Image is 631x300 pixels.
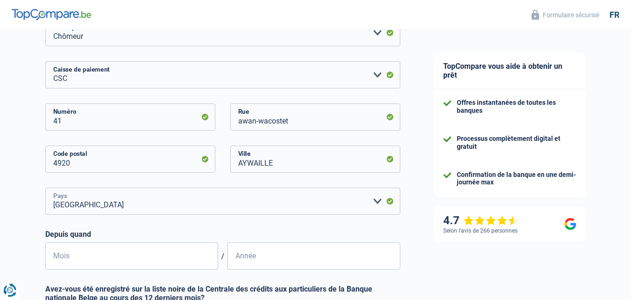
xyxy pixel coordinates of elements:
[526,7,605,22] button: Formulaire sécurisé
[457,135,576,151] div: Processus complètement digital et gratuit
[443,214,518,227] div: 4.7
[12,9,91,20] img: TopCompare Logo
[457,171,576,187] div: Confirmation de la banque en une demi-journée max
[45,242,218,270] input: MM
[443,227,518,234] div: Selon l’avis de 266 personnes
[45,230,400,239] label: Depuis quand
[434,52,586,89] div: TopCompare vous aide à obtenir un prêt
[218,252,227,261] span: /
[610,10,619,20] div: fr
[457,99,576,115] div: Offres instantanées de toutes les banques
[227,242,400,270] input: AAAA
